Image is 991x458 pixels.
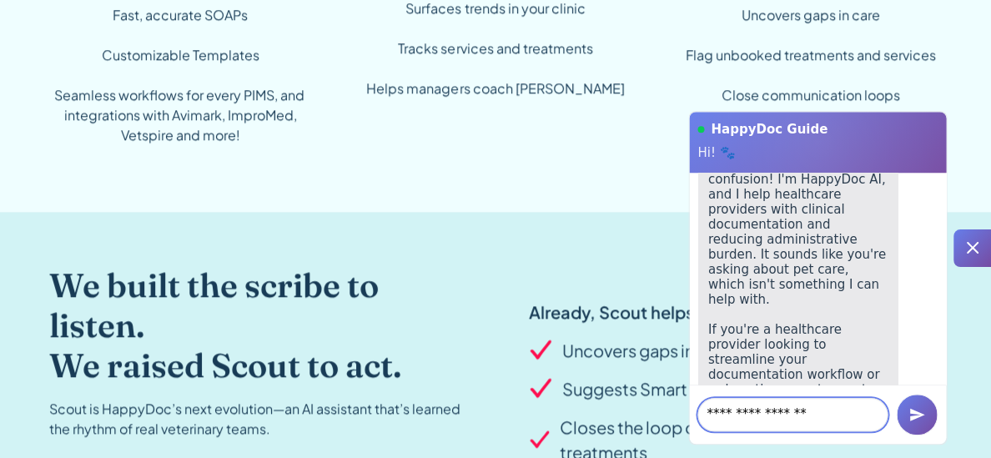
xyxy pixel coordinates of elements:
[562,376,937,401] div: Suggests Smart Actions to follow up on the gaps
[49,265,462,385] h2: We built the scribe to listen. We raised Scout to act.
[529,430,553,450] img: Checkmark
[562,338,732,363] div: Uncovers gaps in care
[529,378,556,399] img: Checkmark
[49,5,311,145] div: Fast, accurate SOAPs Customizable Templates ‍ Seamless workflows for every PIMS, and integrations...
[529,340,556,360] img: Checkmark
[529,299,942,325] div: Already, Scout helps:
[686,5,936,105] div: Uncovers gaps in care Flag unbooked treatments and services Close communication loops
